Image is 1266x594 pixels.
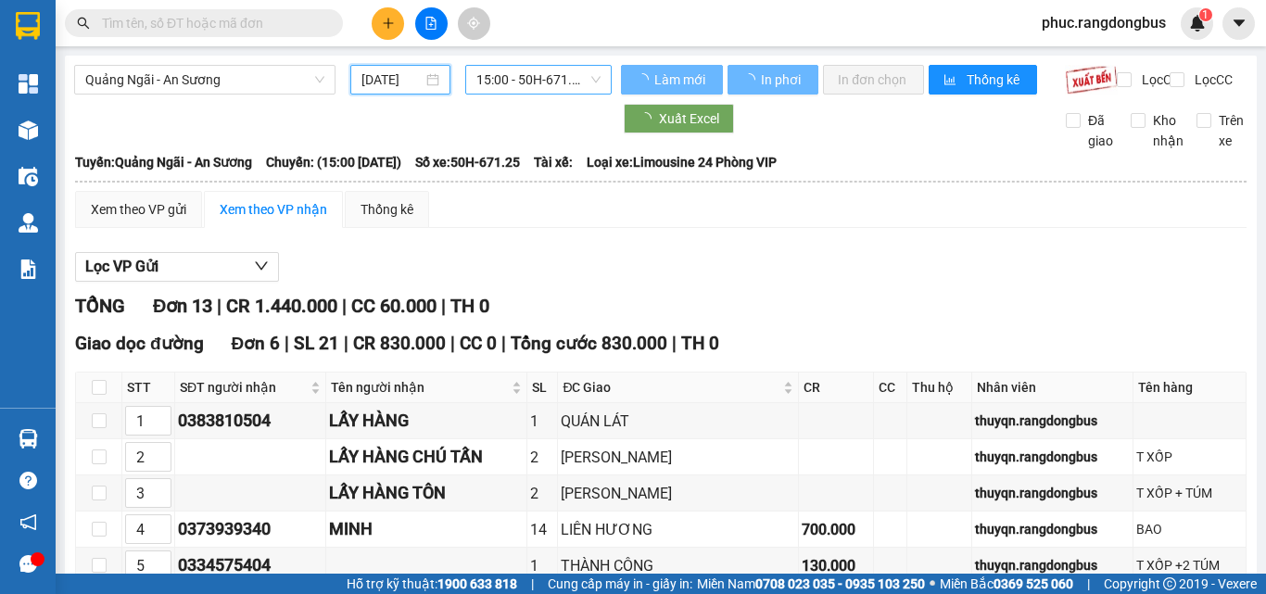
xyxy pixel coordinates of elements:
[326,475,527,512] td: LẤY HÀNG TÔN
[266,152,401,172] span: Chuyến: (15:00 [DATE])
[930,580,935,588] span: ⚪️
[122,373,175,403] th: STT
[180,377,307,398] span: SĐT người nhận
[19,213,38,233] img: warehouse-icon
[530,518,555,541] div: 14
[361,199,413,220] div: Thống kê
[659,108,719,129] span: Xuất Excel
[943,73,959,88] span: bar-chart
[994,576,1073,591] strong: 0369 525 060
[975,447,1130,467] div: thuyqn.rangdongbus
[19,74,38,94] img: dashboard-icon
[1136,555,1242,575] div: T XỐP +2 TÚM
[372,7,404,40] button: plus
[531,574,534,594] span: |
[226,295,337,317] span: CR 1.440.000
[697,574,925,594] span: Miền Nam
[929,65,1037,95] button: bar-chartThống kê
[755,576,925,591] strong: 0708 023 035 - 0935 103 250
[587,152,777,172] span: Loại xe: Limousine 24 Phòng VIP
[624,104,734,133] button: Xuất Excel
[178,408,323,434] div: 0383810504
[1027,11,1181,34] span: phuc.rangdongbus
[672,333,677,354] span: |
[75,252,279,282] button: Lọc VP Gửi
[654,70,708,90] span: Làm mới
[728,65,818,95] button: In phơi
[326,403,527,439] td: LẤY HÀNG
[91,199,186,220] div: Xem theo VP gửi
[1163,577,1176,590] span: copyright
[874,373,907,403] th: CC
[1136,447,1242,467] div: T XỐP
[351,295,437,317] span: CC 60.000
[681,333,719,354] span: TH 0
[450,295,489,317] span: TH 0
[75,333,204,354] span: Giao dọc đường
[175,548,326,584] td: 0334575404
[639,112,659,125] span: loading
[467,17,480,30] span: aim
[1231,15,1247,32] span: caret-down
[967,70,1022,90] span: Thống kê
[1146,110,1191,151] span: Kho nhận
[361,70,423,90] input: 14/10/2025
[175,512,326,548] td: 0373939340
[326,439,527,475] td: LẤY HÀNG CHÚ TẤN
[742,73,758,86] span: loading
[1211,110,1251,151] span: Trên xe
[19,555,37,573] span: message
[331,377,508,398] span: Tên người nhận
[1134,70,1183,90] span: Lọc CR
[415,7,448,40] button: file-add
[1136,483,1242,503] div: T XỐP + TÚM
[563,377,779,398] span: ĐC Giao
[975,519,1130,539] div: thuyqn.rangdongbus
[16,12,40,40] img: logo-vxr
[441,295,446,317] span: |
[326,512,527,548] td: MINH
[220,199,327,220] div: Xem theo VP nhận
[1202,8,1209,21] span: 1
[344,333,348,354] span: |
[1133,373,1246,403] th: Tên hàng
[802,554,870,577] div: 130.000
[548,574,692,594] span: Cung cấp máy in - giấy in:
[217,295,222,317] span: |
[802,518,870,541] div: 700.000
[254,259,269,273] span: down
[175,403,326,439] td: 0383810504
[85,66,324,94] span: Quảng Ngãi - An Sương
[19,120,38,140] img: warehouse-icon
[561,410,794,433] div: QUÁN LÁT
[530,554,555,577] div: 1
[329,480,524,506] div: LẤY HÀNG TÔN
[75,295,125,317] span: TỔNG
[102,13,321,33] input: Tìm tên, số ĐT hoặc mã đơn
[561,482,794,505] div: [PERSON_NAME]
[329,516,524,542] div: MINH
[636,73,652,86] span: loading
[621,65,723,95] button: Làm mới
[561,518,794,541] div: LIÊN HƯƠNG
[329,444,524,470] div: LẤY HÀNG CHÚ TẤN
[178,516,323,542] div: 0373939340
[424,17,437,30] span: file-add
[353,333,446,354] span: CR 830.000
[972,373,1133,403] th: Nhân viên
[975,483,1130,503] div: thuyqn.rangdongbus
[527,373,559,403] th: SL
[940,574,1073,594] span: Miền Bắc
[1189,15,1206,32] img: icon-new-feature
[975,555,1130,575] div: thuyqn.rangdongbus
[19,167,38,186] img: warehouse-icon
[437,576,517,591] strong: 1900 633 818
[85,255,158,278] span: Lọc VP Gửi
[460,333,497,354] span: CC 0
[75,155,252,170] b: Tuyến: Quảng Ngãi - An Sương
[530,446,555,469] div: 2
[476,66,601,94] span: 15:00 - 50H-671.25
[561,554,794,577] div: THÀNH CÔNG
[294,333,339,354] span: SL 21
[285,333,289,354] span: |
